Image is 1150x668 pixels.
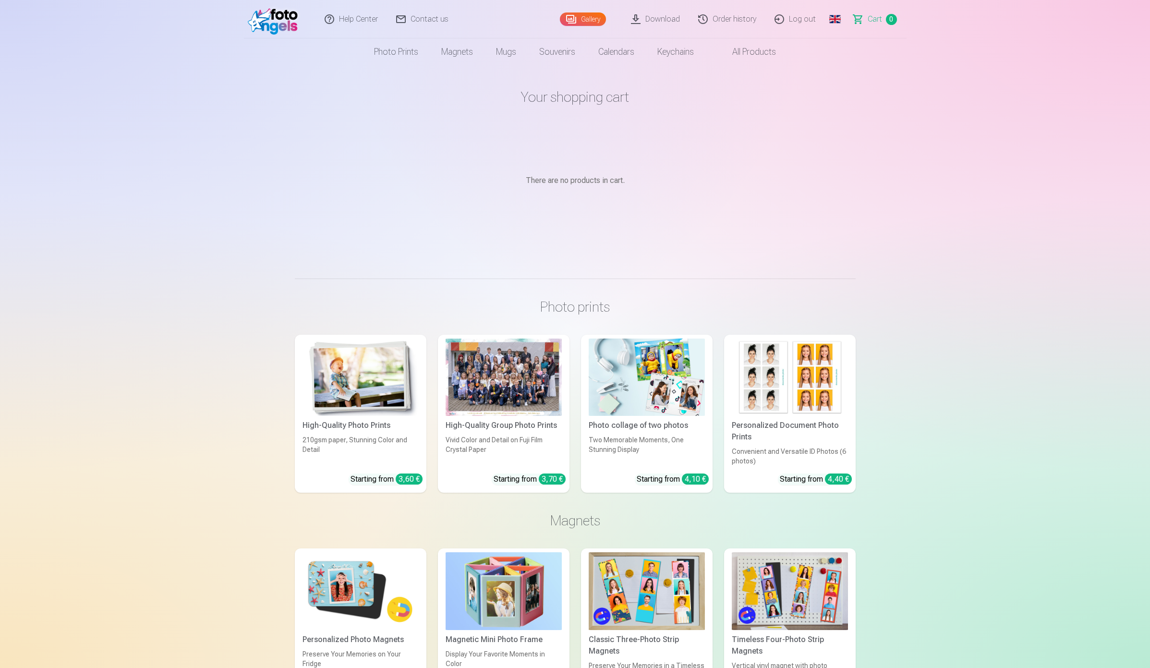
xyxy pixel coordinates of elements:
[442,634,566,645] div: Magnetic Mini Photo Frame
[528,38,587,65] a: Souvenirs
[585,420,709,431] div: Photo collage of two photos
[646,38,705,65] a: Keychains
[728,634,852,657] div: Timeless Four-Photo Strip Magnets
[560,12,606,26] a: Gallery
[351,474,423,485] div: Starting from
[494,474,566,485] div: Starting from
[589,552,705,630] img: Classic Three-Photo Strip Magnets
[396,474,423,485] div: 3,60 €
[780,474,852,485] div: Starting from
[303,298,848,316] h3: Photo prints
[732,339,848,416] img: Personalized Document Photo Prints
[295,88,856,106] h1: Your shopping cart
[589,339,705,416] img: Photo collage of two photos
[484,38,528,65] a: Mugs
[295,175,856,186] p: There are no products in cart.
[446,552,562,630] img: Magnetic Mini Photo Frame
[303,339,419,416] img: High-Quality Photo Prints
[585,634,709,657] div: Classic Three-Photo Strip Magnets
[430,38,484,65] a: Magnets
[728,447,852,466] div: Convenient and Versatile ID Photos (6 photos)
[299,435,423,466] div: 210gsm paper, Stunning Color and Detail
[587,38,646,65] a: Calendars
[299,420,423,431] div: High-Quality Photo Prints
[724,335,856,493] a: Personalized Document Photo PrintsPersonalized Document Photo PrintsConvenient and Versatile ID P...
[705,38,787,65] a: All products
[732,552,848,630] img: Timeless Four-Photo Strip Magnets
[825,474,852,485] div: 4,40 €
[299,634,423,645] div: Personalized Photo Magnets
[363,38,430,65] a: Photo prints
[539,474,566,485] div: 3,70 €
[868,13,882,25] span: Сart
[248,4,303,35] img: /fa3
[303,512,848,529] h3: Magnets
[585,435,709,466] div: Two Memorable Moments, One Stunning Display
[442,420,566,431] div: High-Quality Group Photo Prints
[637,474,709,485] div: Starting from
[303,552,419,630] img: Personalized Photo Magnets
[728,420,852,443] div: Personalized Document Photo Prints
[295,335,426,493] a: High-Quality Photo PrintsHigh-Quality Photo Prints210gsm paper, Stunning Color and DetailStarting...
[438,335,569,493] a: High-Quality Group Photo PrintsVivid Color and Detail on Fuji Film Crystal PaperStarting from 3,70 €
[886,14,897,25] span: 0
[581,335,713,493] a: Photo collage of two photosPhoto collage of two photosTwo Memorable Moments, One Stunning Display...
[682,474,709,485] div: 4,10 €
[442,435,566,466] div: Vivid Color and Detail on Fuji Film Crystal Paper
